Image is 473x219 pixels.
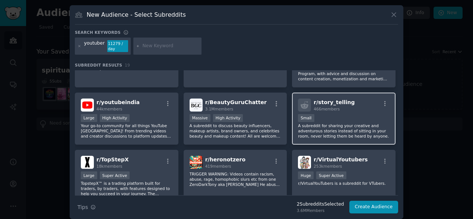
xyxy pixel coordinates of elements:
[125,63,130,67] span: 19
[107,40,128,52] div: 11279 / day
[314,107,340,111] span: 466 members
[205,164,231,168] span: 419 members
[100,114,130,122] div: High Activity
[349,201,399,213] button: Create Audience
[205,157,245,162] span: r/ heronotzero
[190,123,281,139] p: A subreddit to discuss beauty influencers, makeup artists, brand owners, and celebrities beauty a...
[298,181,390,186] p: r/VirtualYouTubers is a subreddit for VTubers.
[81,181,172,196] p: TopstepX™ is a trading platform built for traders, by traders, with features designed to help you...
[96,107,122,111] span: 44k members
[81,99,94,112] img: youtubeindia
[81,171,97,179] div: Large
[190,171,281,187] p: TRIGGER WARNING: Videos contain racism, abuse, rage, homophobic slurs etc from one ZeroDarkTony a...
[77,203,88,211] span: Tips
[298,156,311,169] img: VirtualYoutubers
[190,156,203,169] img: heronotzero
[81,156,94,169] img: TopStepX
[298,171,314,179] div: Huge
[75,30,121,35] h3: Search keywords
[298,123,390,139] p: A subreddit for sharing your creative and adventurous stories instead of sitting in your room, ne...
[190,114,210,122] div: Massive
[81,123,172,139] p: Your go-to community for all things YouTube [GEOGRAPHIC_DATA]! From trending videos and creator d...
[213,114,243,122] div: High Activity
[297,201,344,208] div: 2 Subreddit s Selected
[75,62,122,68] span: Subreddit Results
[81,114,97,122] div: Large
[84,40,105,52] div: youtuber
[75,201,98,214] button: Tips
[205,107,234,111] span: 3.1M members
[205,99,267,105] span: r/ BeautyGuruChatter
[96,99,140,105] span: r/ youtubeindia
[96,157,128,162] span: r/ TopStepX
[314,157,368,162] span: r/ VirtualYoutubers
[96,164,122,168] span: 18k members
[298,114,314,122] div: Small
[100,171,130,179] div: Super Active
[142,43,199,49] input: New Keyword
[87,11,186,19] h3: New Audience - Select Subreddits
[314,164,342,168] span: 253k members
[298,66,390,81] p: A subreddit for creators in the YouTube Partner Program, with advice and discussion on content cr...
[297,208,344,213] div: 3.6M Members
[316,171,346,179] div: Super Active
[314,99,355,105] span: r/ story_telling
[190,99,203,112] img: BeautyGuruChatter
